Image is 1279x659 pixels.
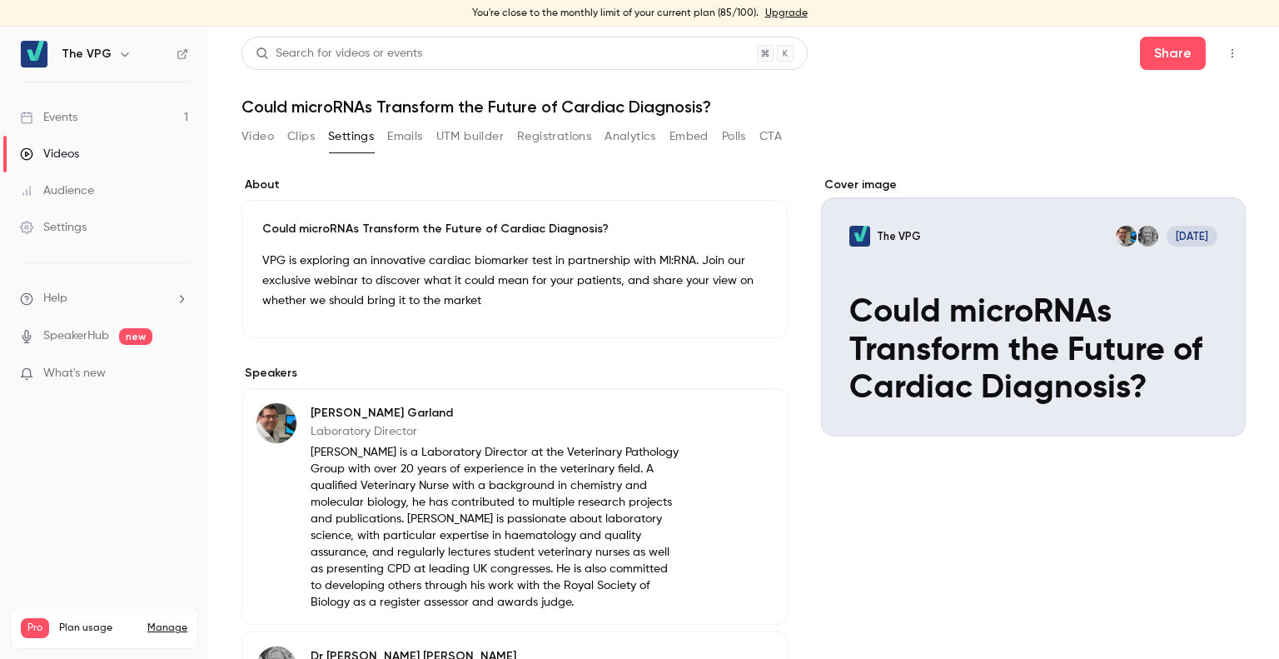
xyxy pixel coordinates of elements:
h1: Could microRNAs Transform the Future of Cardiac Diagnosis? [241,97,1246,117]
button: Video [241,123,274,150]
button: Clips [287,123,315,150]
button: Embed [669,123,709,150]
span: What's new [43,365,106,382]
li: help-dropdown-opener [20,290,188,307]
img: The VPG [21,41,47,67]
button: Analytics [605,123,656,150]
button: UTM builder [436,123,504,150]
p: [PERSON_NAME] is a Laboratory Director at the Veterinary Pathology Group with over 20 years of ex... [311,444,679,611]
div: Search for videos or events [256,45,422,62]
button: Share [1140,37,1206,70]
span: new [119,328,152,345]
h6: The VPG [62,46,112,62]
p: [PERSON_NAME] Garland [311,405,679,422]
span: Plan usage [59,622,137,635]
p: Could microRNAs Transform the Future of Cardiac Diagnosis? [262,221,767,237]
p: VPG is exploring an innovative cardiac biomarker test in partnership with MI:RNA. Join our exclus... [262,251,767,311]
div: Settings [20,219,87,236]
a: Upgrade [765,7,808,20]
button: Registrations [517,123,591,150]
label: About [241,177,788,193]
div: Videos [20,146,79,162]
button: CTA [759,123,782,150]
a: Manage [147,622,187,635]
span: Pro [21,618,49,638]
span: Help [43,290,67,307]
button: Top Bar Actions [1219,40,1246,67]
div: Matt Garland[PERSON_NAME] GarlandLaboratory Director[PERSON_NAME] is a Laboratory Director at the... [241,388,788,625]
a: SpeakerHub [43,327,109,345]
label: Cover image [821,177,1246,193]
p: Laboratory Director [311,423,679,440]
img: Matt Garland [256,403,296,443]
button: Emails [387,123,422,150]
button: Settings [328,123,374,150]
div: Audience [20,182,94,199]
button: Polls [722,123,746,150]
label: Speakers [241,365,788,382]
div: Events [20,109,77,126]
section: Cover image [821,177,1246,437]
